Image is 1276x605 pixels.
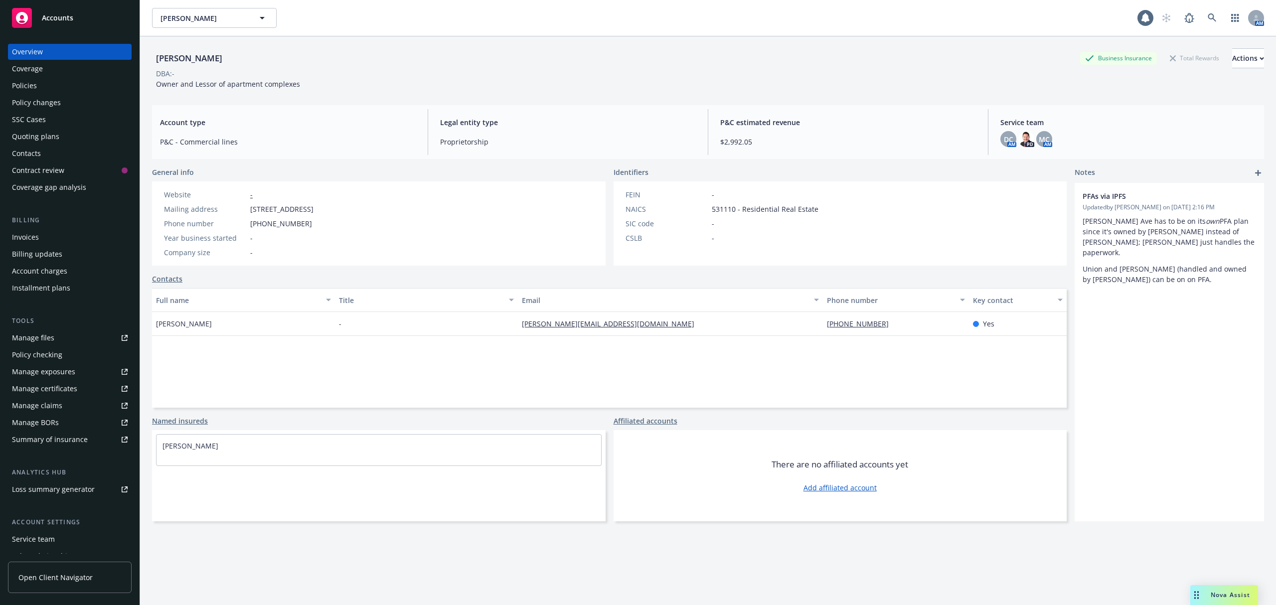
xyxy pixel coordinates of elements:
[1225,8,1245,28] a: Switch app
[969,288,1067,312] button: Key contact
[156,295,320,305] div: Full name
[8,548,132,564] a: Sales relationships
[626,204,708,214] div: NAICS
[12,548,75,564] div: Sales relationships
[160,137,416,147] span: P&C - Commercial lines
[1080,52,1157,64] div: Business Insurance
[164,218,246,229] div: Phone number
[8,481,132,497] a: Loss summary generator
[8,517,132,527] div: Account settings
[803,482,877,493] a: Add affiliated account
[772,458,908,470] span: There are no affiliated accounts yet
[8,95,132,111] a: Policy changes
[518,288,823,312] button: Email
[712,189,714,200] span: -
[1018,131,1034,147] img: photo
[164,247,246,258] div: Company size
[12,381,77,397] div: Manage certificates
[1004,134,1013,145] span: DC
[1083,216,1256,258] p: [PERSON_NAME] Ave has to be on its PFA plan since it's owned by [PERSON_NAME] instead of [PERSON_...
[250,204,314,214] span: [STREET_ADDRESS]
[12,347,62,363] div: Policy checking
[522,295,808,305] div: Email
[983,318,994,329] span: Yes
[626,218,708,229] div: SIC code
[1156,8,1176,28] a: Start snowing
[712,218,714,229] span: -
[1179,8,1199,28] a: Report a Bug
[8,347,132,363] a: Policy checking
[8,129,132,145] a: Quoting plans
[8,364,132,380] a: Manage exposures
[162,441,218,451] a: [PERSON_NAME]
[522,319,702,328] a: [PERSON_NAME][EMAIL_ADDRESS][DOMAIN_NAME]
[156,318,212,329] span: [PERSON_NAME]
[8,531,132,547] a: Service team
[827,295,955,305] div: Phone number
[250,247,253,258] span: -
[12,78,37,94] div: Policies
[12,162,64,178] div: Contract review
[12,531,55,547] div: Service team
[152,52,226,65] div: [PERSON_NAME]
[164,189,246,200] div: Website
[8,44,132,60] a: Overview
[1075,167,1095,179] span: Notes
[8,316,132,326] div: Tools
[12,263,67,279] div: Account charges
[8,179,132,195] a: Coverage gap analysis
[1039,134,1050,145] span: MC
[1232,49,1264,68] div: Actions
[712,204,818,214] span: 531110 - Residential Real Estate
[12,364,75,380] div: Manage exposures
[12,44,43,60] div: Overview
[250,218,312,229] span: [PHONE_NUMBER]
[12,179,86,195] div: Coverage gap analysis
[1165,52,1224,64] div: Total Rewards
[12,61,43,77] div: Coverage
[1075,183,1264,293] div: PFAs via IPFSUpdatedby [PERSON_NAME] on [DATE] 2:16 PM[PERSON_NAME] Ave has to be on itsownPFA pl...
[12,129,59,145] div: Quoting plans
[12,415,59,431] div: Manage BORs
[250,233,253,243] span: -
[12,246,62,262] div: Billing updates
[42,14,73,22] span: Accounts
[614,167,648,177] span: Identifiers
[12,432,88,448] div: Summary of insurance
[12,112,46,128] div: SSC Cases
[8,432,132,448] a: Summary of insurance
[12,146,41,161] div: Contacts
[712,233,714,243] span: -
[164,233,246,243] div: Year business started
[720,117,976,128] span: P&C estimated revenue
[152,416,208,426] a: Named insureds
[827,319,897,328] a: [PHONE_NUMBER]
[973,295,1052,305] div: Key contact
[626,189,708,200] div: FEIN
[156,68,174,79] div: DBA: -
[8,112,132,128] a: SSC Cases
[8,78,132,94] a: Policies
[8,146,132,161] a: Contacts
[12,280,70,296] div: Installment plans
[12,330,54,346] div: Manage files
[8,280,132,296] a: Installment plans
[1252,167,1264,179] a: add
[8,381,132,397] a: Manage certificates
[18,572,93,583] span: Open Client Navigator
[12,229,39,245] div: Invoices
[1083,191,1230,201] span: PFAs via IPFS
[8,415,132,431] a: Manage BORs
[823,288,969,312] button: Phone number
[8,215,132,225] div: Billing
[440,137,696,147] span: Proprietorship
[152,167,194,177] span: General info
[8,330,132,346] a: Manage files
[8,4,132,32] a: Accounts
[1232,48,1264,68] button: Actions
[8,467,132,477] div: Analytics hub
[1190,585,1203,605] div: Drag to move
[152,8,277,28] button: [PERSON_NAME]
[1211,591,1250,599] span: Nova Assist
